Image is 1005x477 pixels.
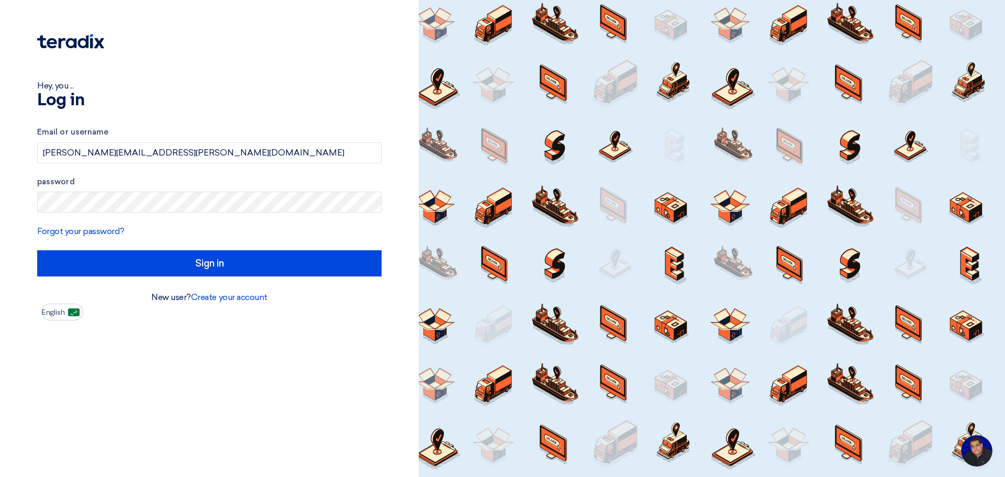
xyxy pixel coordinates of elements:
[41,304,83,320] button: English
[37,226,125,236] a: Forgot your password?
[37,34,104,49] img: Teradix logo
[37,92,84,109] font: Log in
[37,250,382,276] input: Sign in
[961,435,992,467] a: Open chat
[37,81,74,91] font: Hey, you ...
[151,292,191,302] font: New user?
[42,308,65,317] font: English
[191,292,267,302] a: Create your account
[37,142,382,163] input: Enter your business email or username
[37,177,75,186] font: password
[37,127,108,137] font: Email or username
[68,308,80,316] img: ar-AR.png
